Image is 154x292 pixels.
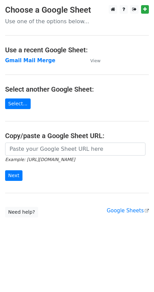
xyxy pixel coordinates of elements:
[5,143,145,156] input: Paste your Google Sheet URL here
[5,46,149,54] h4: Use a recent Google Sheet:
[5,85,149,93] h4: Select another Google Sheet:
[5,207,38,217] a: Need help?
[5,170,22,181] input: Next
[5,132,149,140] h4: Copy/paste a Google Sheet URL:
[5,57,56,64] a: Gmail Mail Merge
[90,58,101,63] small: View
[107,208,149,214] a: Google Sheets
[83,57,101,64] a: View
[5,98,31,109] a: Select...
[5,5,149,15] h3: Choose a Google Sheet
[5,157,75,162] small: Example: [URL][DOMAIN_NAME]
[5,18,149,25] p: Use one of the options below...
